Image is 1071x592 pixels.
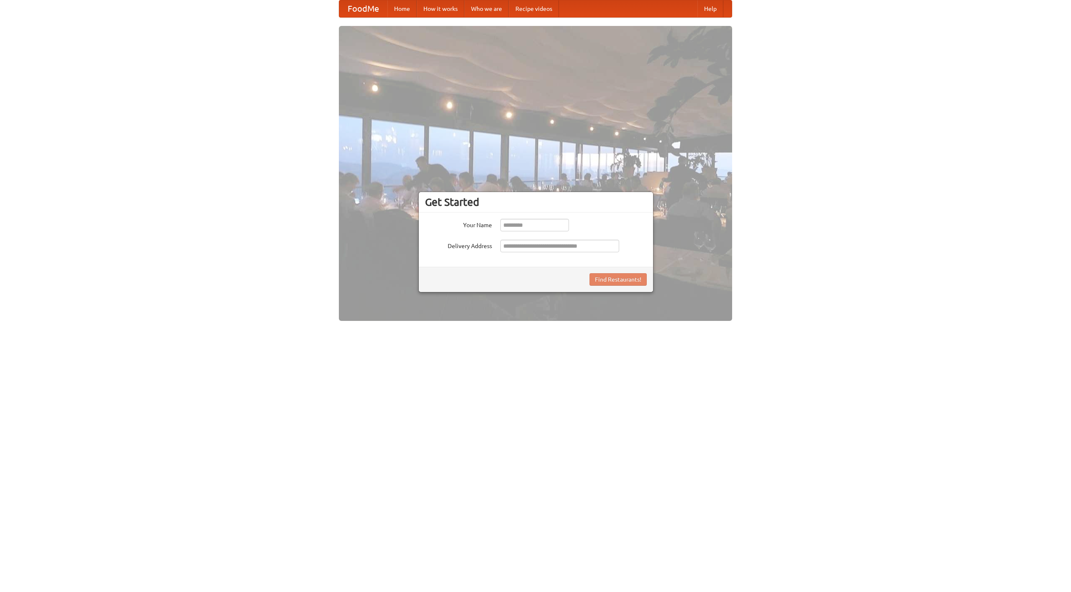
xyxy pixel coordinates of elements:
a: Who we are [464,0,509,17]
button: Find Restaurants! [589,273,647,286]
a: Home [387,0,417,17]
a: Help [697,0,723,17]
a: How it works [417,0,464,17]
label: Delivery Address [425,240,492,250]
a: FoodMe [339,0,387,17]
label: Your Name [425,219,492,229]
h3: Get Started [425,196,647,208]
a: Recipe videos [509,0,559,17]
